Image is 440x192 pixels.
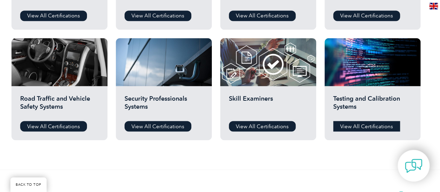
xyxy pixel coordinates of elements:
a: BACK TO TOP [10,177,47,192]
a: View All Certifications [333,121,400,131]
a: View All Certifications [20,10,87,21]
a: View All Certifications [20,121,87,131]
h2: Road Traffic and Vehicle Safety Systems [20,95,99,116]
a: View All Certifications [229,121,296,131]
a: View All Certifications [229,10,296,21]
a: View All Certifications [333,10,400,21]
h2: Testing and Calibration Systems [333,95,412,116]
a: View All Certifications [125,121,191,131]
img: contact-chat.png [405,157,422,175]
h2: Skill Examiners [229,95,307,116]
a: View All Certifications [125,10,191,21]
img: en [429,3,438,9]
h2: Security Professionals Systems [125,95,203,116]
